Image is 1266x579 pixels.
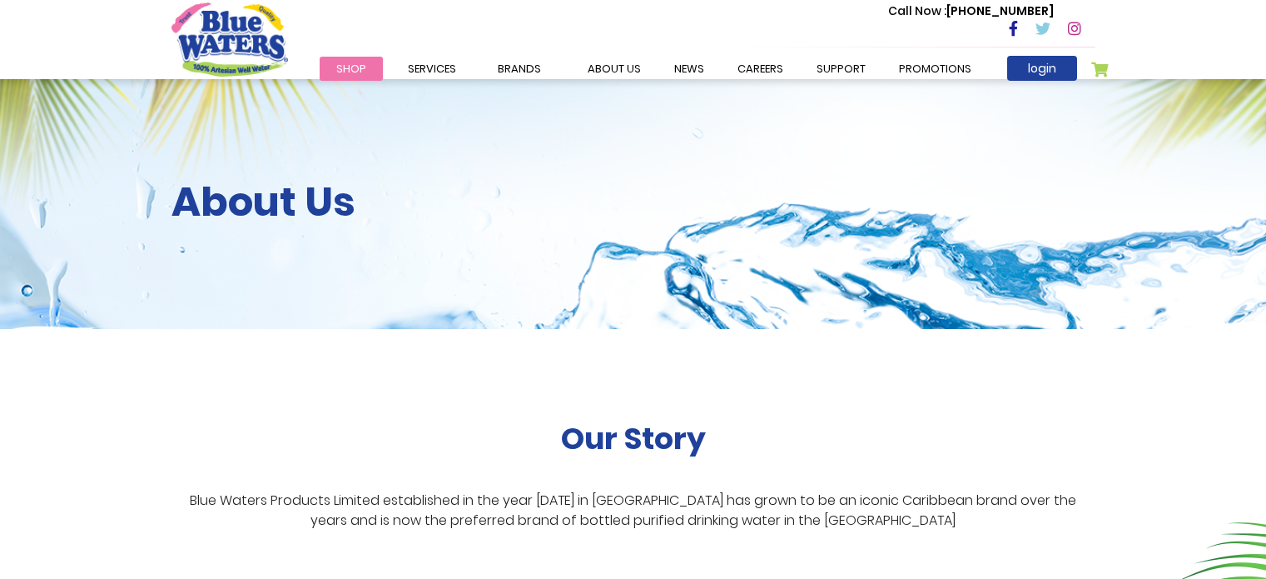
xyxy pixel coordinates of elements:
[498,61,541,77] span: Brands
[1007,56,1077,81] a: login
[561,421,706,457] h2: Our Story
[888,2,1054,20] p: [PHONE_NUMBER]
[721,57,800,81] a: careers
[882,57,988,81] a: Promotions
[658,57,721,81] a: News
[336,61,366,77] span: Shop
[800,57,882,81] a: support
[171,491,1095,531] p: Blue Waters Products Limited established in the year [DATE] in [GEOGRAPHIC_DATA] has grown to be ...
[408,61,456,77] span: Services
[171,2,288,76] a: store logo
[171,178,1095,227] h2: About Us
[888,2,946,19] span: Call Now :
[571,57,658,81] a: about us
